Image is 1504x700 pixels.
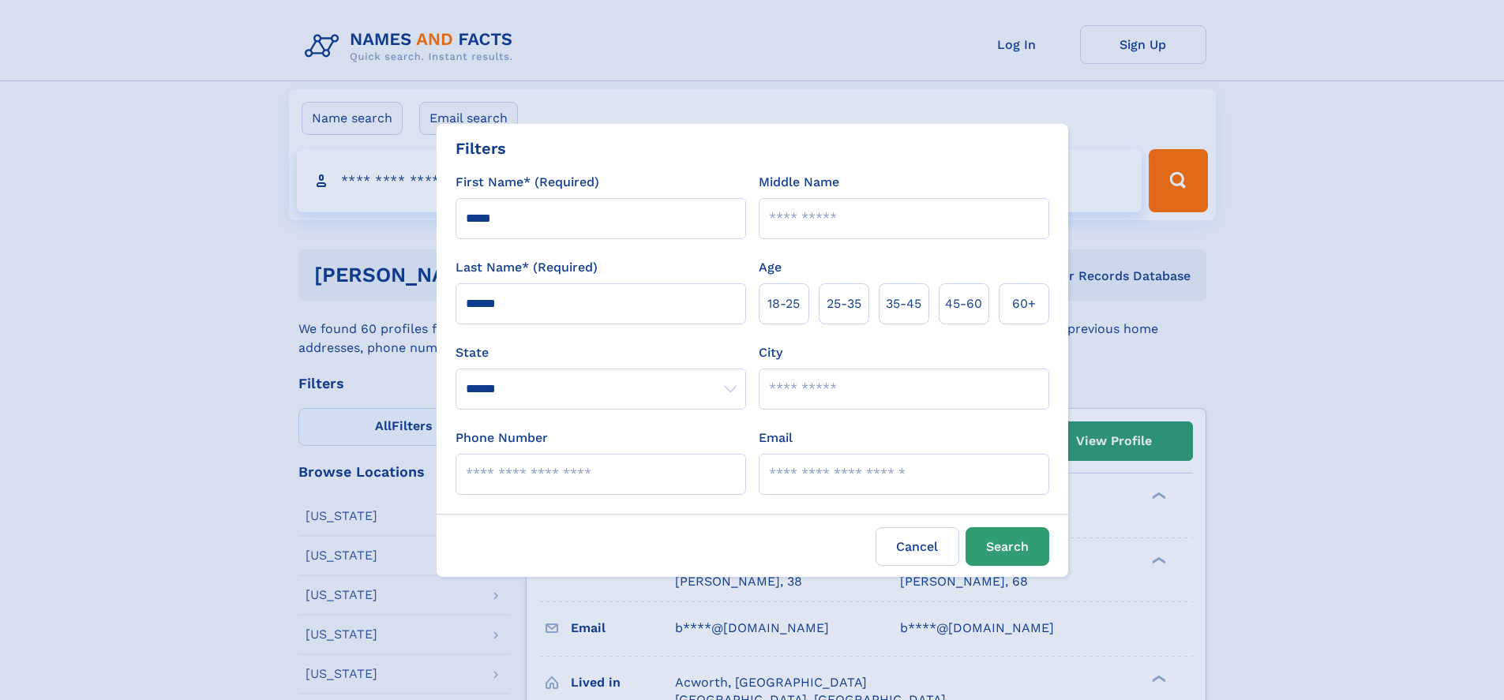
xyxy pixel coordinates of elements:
[966,527,1049,566] button: Search
[759,429,793,447] label: Email
[456,429,548,447] label: Phone Number
[759,258,782,277] label: Age
[456,258,598,277] label: Last Name* (Required)
[456,173,599,192] label: First Name* (Required)
[767,294,800,313] span: 18‑25
[759,343,782,362] label: City
[886,294,921,313] span: 35‑45
[456,137,506,160] div: Filters
[876,527,959,566] label: Cancel
[1012,294,1036,313] span: 60+
[759,173,839,192] label: Middle Name
[827,294,861,313] span: 25‑35
[456,343,746,362] label: State
[945,294,982,313] span: 45‑60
